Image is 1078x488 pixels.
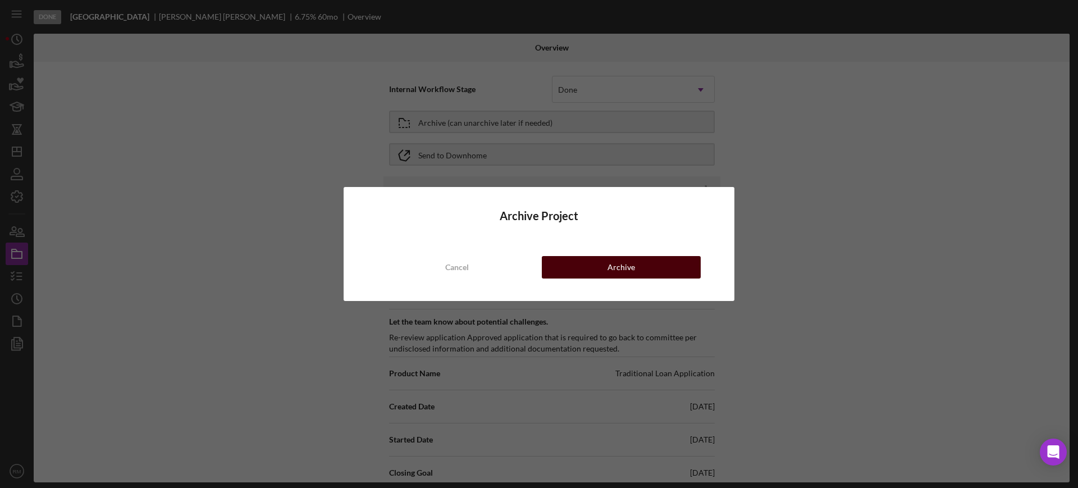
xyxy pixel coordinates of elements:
[607,256,635,279] div: Archive
[1040,439,1067,466] div: Open Intercom Messenger
[377,256,536,279] button: Cancel
[377,209,701,222] h4: Archive Project
[445,256,469,279] div: Cancel
[542,256,701,279] button: Archive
